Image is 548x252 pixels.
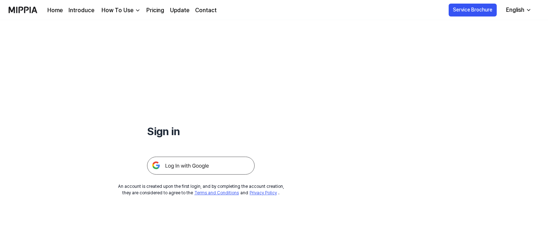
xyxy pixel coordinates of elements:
button: English [500,3,536,17]
a: Introduce [68,6,94,15]
div: How To Use [100,6,135,15]
img: down [135,8,141,13]
h1: Sign in [147,123,255,139]
a: Update [170,6,189,15]
a: Pricing [146,6,164,15]
a: Terms and Conditions [194,190,239,195]
div: English [505,6,526,14]
a: Privacy Policy [250,190,277,195]
button: Service Brochure [449,4,497,16]
button: How To Use [100,6,141,15]
img: 구글 로그인 버튼 [147,157,255,175]
div: An account is created upon the first login, and by completing the account creation, they are cons... [118,183,284,196]
a: Home [47,6,63,15]
a: Contact [195,6,217,15]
